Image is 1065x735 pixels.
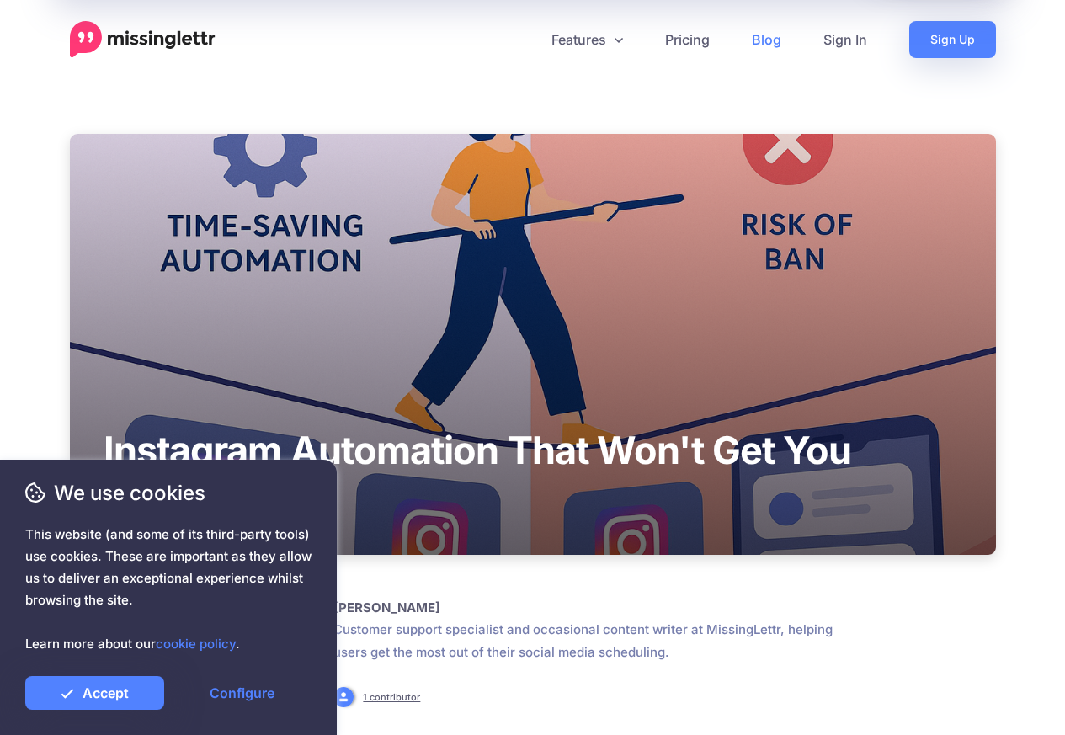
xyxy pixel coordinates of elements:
[909,21,996,58] a: Sign Up
[333,618,837,663] p: Customer support specialist and occasional content writer at MissingLettr, helping users get the ...
[25,524,312,655] span: This website (and some of its third-party tools) use cookies. These are important as they allow u...
[363,691,420,703] a: 1 contributor
[644,21,731,58] a: Pricing
[70,21,216,58] a: Home
[731,21,802,58] a: Blog
[333,687,354,707] img: user_default_image.png
[530,21,644,58] a: Features
[333,599,440,615] b: [PERSON_NAME]
[802,21,888,58] a: Sign In
[173,676,312,710] a: Configure
[25,676,164,710] a: Accept
[70,423,996,530] h1: Instagram Automation That Won't Get You Banned
[25,478,312,508] span: We use cookies
[156,636,236,652] a: cookie policy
